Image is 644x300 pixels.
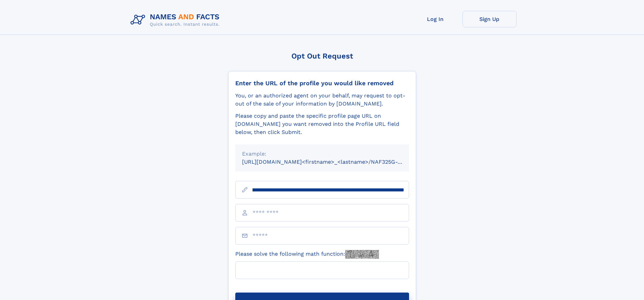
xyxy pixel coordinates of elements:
[242,150,402,158] div: Example:
[128,11,225,29] img: Logo Names and Facts
[235,250,379,259] label: Please solve the following math function:
[228,52,416,60] div: Opt Out Request
[462,11,517,27] a: Sign Up
[235,92,409,108] div: You, or an authorized agent on your behalf, may request to opt-out of the sale of your informatio...
[408,11,462,27] a: Log In
[235,79,409,87] div: Enter the URL of the profile you would like removed
[242,159,422,165] small: [URL][DOMAIN_NAME]<firstname>_<lastname>/NAF325G-xxxxxxxx
[235,112,409,136] div: Please copy and paste the specific profile page URL on [DOMAIN_NAME] you want removed into the Pr...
